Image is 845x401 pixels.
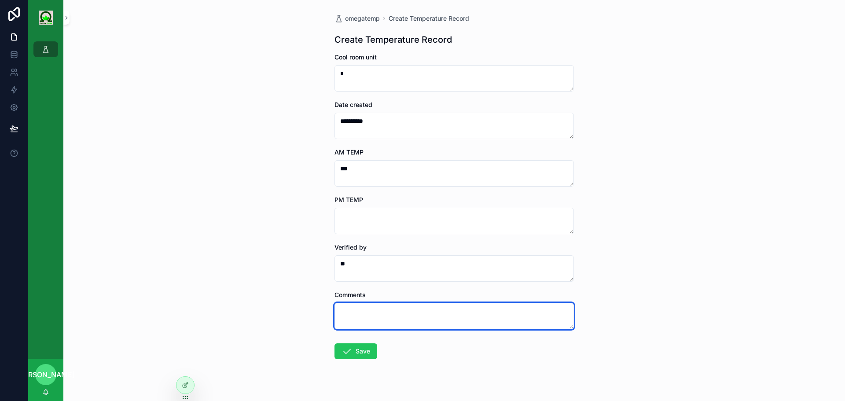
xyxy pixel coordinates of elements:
h1: Create Temperature Record [334,33,452,46]
button: Save [334,343,377,359]
span: Comments [334,291,366,298]
img: App logo [39,11,53,25]
span: PM TEMP [334,196,363,203]
a: Create Temperature Record [389,14,469,23]
span: [PERSON_NAME] [17,369,75,380]
span: omegatemp [345,14,380,23]
span: Verified by [334,243,367,251]
span: AM TEMP [334,148,364,156]
span: Cool room unit [334,53,377,61]
span: Date created [334,101,372,108]
a: omegatemp [334,14,380,23]
div: scrollable content [28,35,63,69]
